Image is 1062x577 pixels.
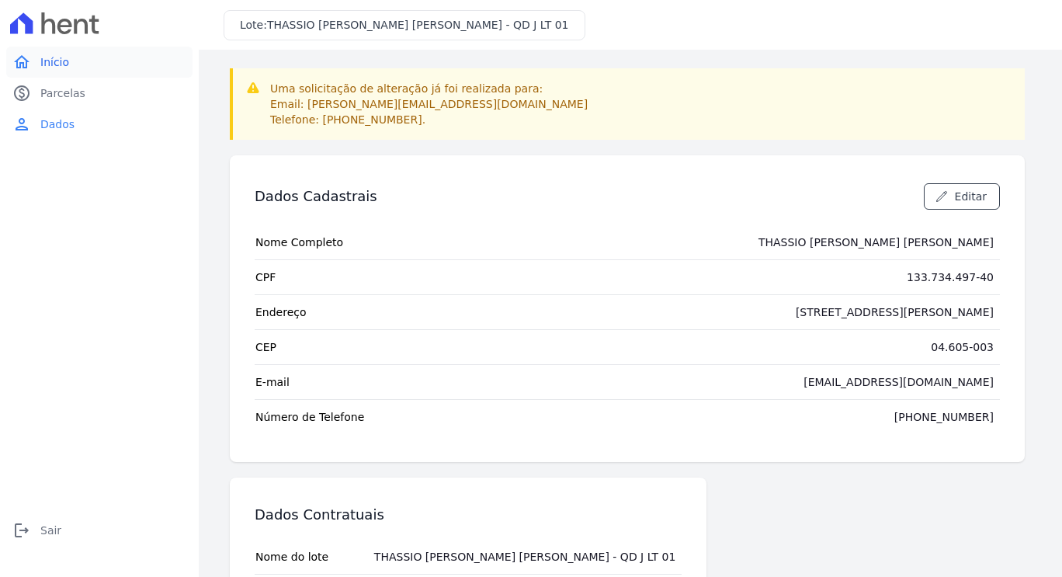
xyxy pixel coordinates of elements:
div: [PHONE_NUMBER] [894,409,994,425]
a: paidParcelas [6,78,193,109]
div: THASSIO [PERSON_NAME] [PERSON_NAME] - QD J LT 01 [374,549,676,565]
i: home [12,53,31,71]
span: CEP [255,339,276,355]
div: 04.605-003 [931,339,994,355]
h3: Dados Contratuais [255,506,384,524]
a: homeInício [6,47,193,78]
span: Dados [40,116,75,132]
div: [STREET_ADDRESS][PERSON_NAME] [796,304,994,320]
span: Parcelas [40,85,85,101]
i: person [12,115,31,134]
a: Editar [924,183,1000,210]
span: Endereço [255,304,307,320]
i: logout [12,521,31,540]
div: THASSIO [PERSON_NAME] [PERSON_NAME] [758,235,994,250]
span: Nome do lote [255,549,328,565]
p: Uma solicitação de alteração já foi realizada para: Email: [PERSON_NAME][EMAIL_ADDRESS][DOMAIN_NA... [270,81,588,127]
div: 133.734.497-40 [907,269,994,285]
span: Sair [40,523,61,538]
span: THASSIO [PERSON_NAME] [PERSON_NAME] - QD J LT 01 [267,19,569,31]
span: Número de Telefone [255,409,364,425]
span: CPF [255,269,276,285]
i: paid [12,84,31,103]
h3: Lote: [240,17,569,33]
span: Nome Completo [255,235,343,250]
a: logoutSair [6,515,193,546]
a: personDados [6,109,193,140]
div: [EMAIL_ADDRESS][DOMAIN_NAME] [803,374,994,390]
span: E-mail [255,374,290,390]
span: Editar [955,189,987,204]
h3: Dados Cadastrais [255,187,377,206]
span: Início [40,54,69,70]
